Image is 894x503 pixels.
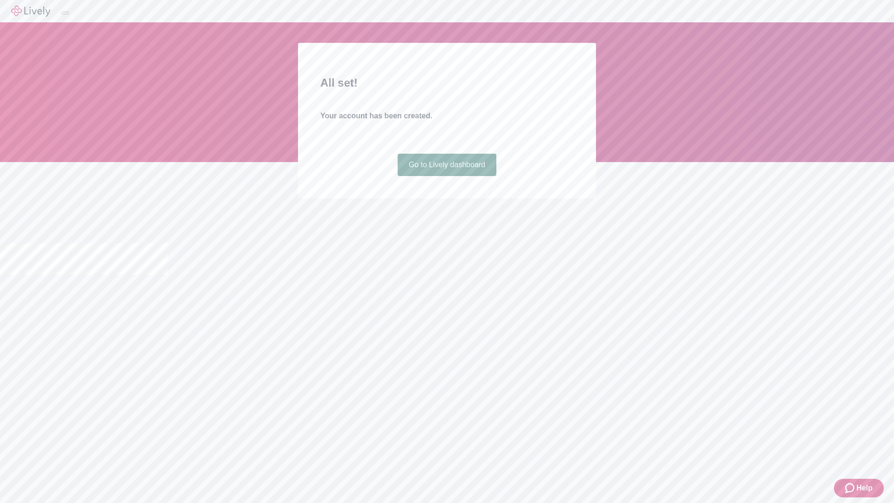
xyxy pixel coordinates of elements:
[61,12,69,14] button: Log out
[320,75,574,91] h2: All set!
[320,110,574,122] h4: Your account has been created.
[398,154,497,176] a: Go to Lively dashboard
[856,483,873,494] span: Help
[834,479,884,497] button: Zendesk support iconHelp
[845,483,856,494] svg: Zendesk support icon
[11,6,50,17] img: Lively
